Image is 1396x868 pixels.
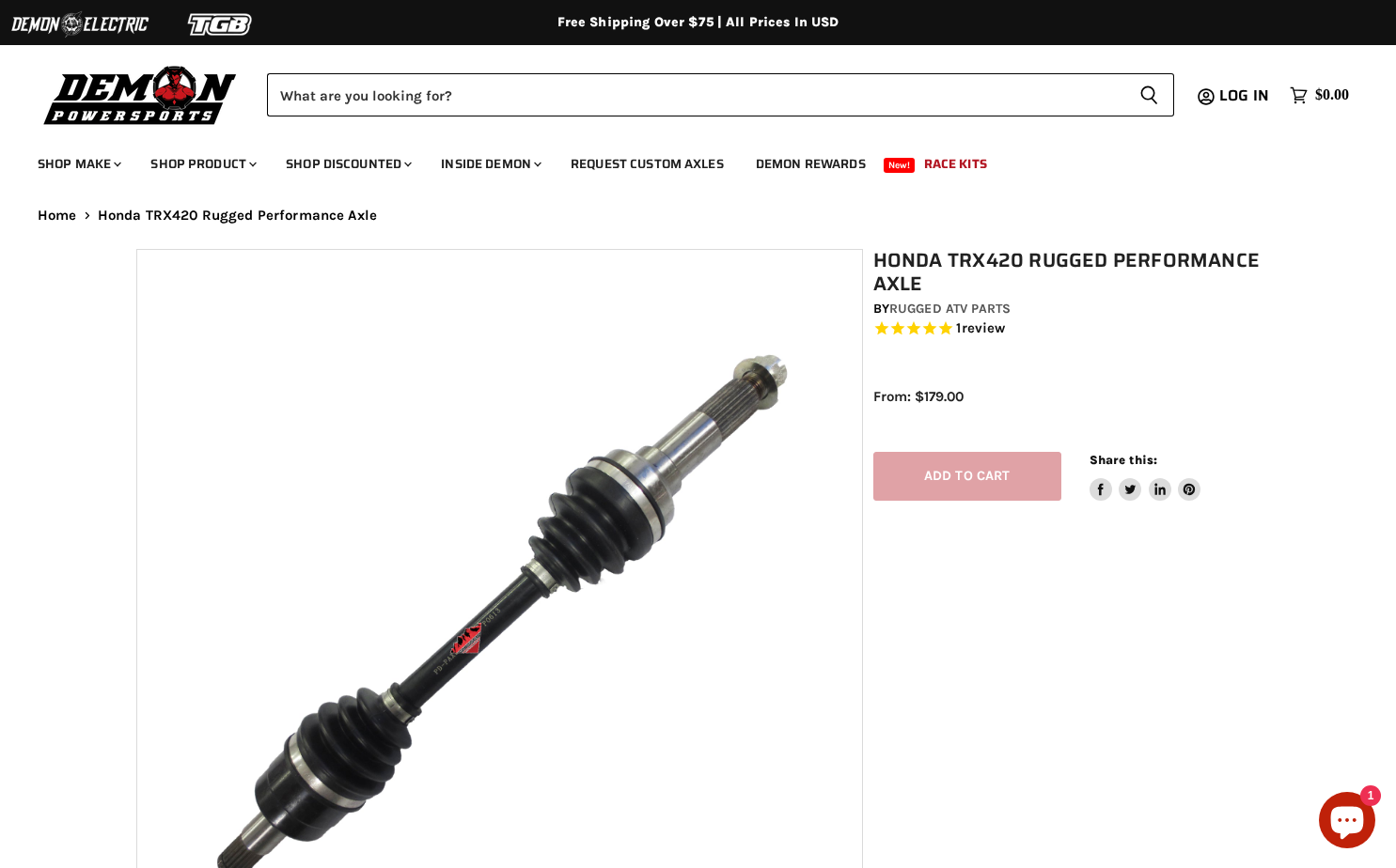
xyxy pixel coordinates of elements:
[98,208,377,224] span: Honda TRX420 Rugged Performance Axle
[24,145,133,183] a: Shop Make
[873,249,1270,296] h1: Honda TRX420 Rugged Performance Axle
[889,301,1011,317] a: Rugged ATV Parts
[956,320,1005,337] span: 1 reviews
[1090,453,1157,467] span: Share this:
[136,145,268,183] a: Shop Product
[557,145,738,183] a: Request Custom Axles
[873,319,1270,339] span: Rated 5.0 out of 5 stars 1 reviews
[38,208,77,224] a: Home
[24,137,1344,183] ul: Main menu
[1124,73,1174,116] button: Search
[873,299,1270,319] div: by
[1219,84,1269,107] span: Log in
[962,320,1006,337] span: review
[267,73,1124,116] input: Search
[272,145,423,183] a: Shop Discounted
[1280,82,1358,109] a: $0.00
[1315,86,1349,104] span: $0.00
[910,145,1001,183] a: Race Kits
[873,388,964,405] span: From: $179.00
[1090,452,1201,502] aside: Share this:
[427,145,553,183] a: Inside Demon
[38,61,243,128] img: Demon Powersports
[1313,792,1381,853] inbox-online-store-chat: Shopify online store chat
[884,158,916,173] span: New!
[742,145,880,183] a: Demon Rewards
[9,7,150,42] img: Demon Electric Logo 2
[150,7,291,42] img: TGB Logo 2
[1211,87,1280,104] a: Log in
[267,73,1174,116] form: Product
